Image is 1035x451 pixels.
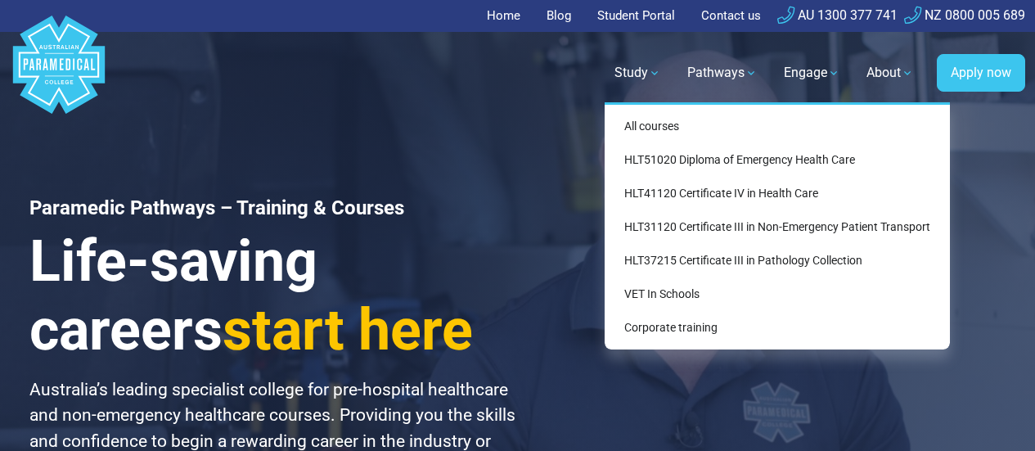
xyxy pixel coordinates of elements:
a: AU 1300 377 741 [777,7,898,23]
a: VET In Schools [611,279,943,309]
a: HLT37215 Certificate III in Pathology Collection [611,246,943,276]
a: Corporate training [611,313,943,343]
a: Apply now [937,54,1025,92]
a: HLT41120 Certificate IV in Health Care [611,178,943,209]
a: About [857,50,924,96]
div: Study [605,102,950,350]
a: NZ 0800 005 689 [904,7,1025,23]
a: Australian Paramedical College [10,32,108,115]
a: Pathways [677,50,767,96]
span: start here [223,296,473,363]
h1: Paramedic Pathways – Training & Courses [29,196,538,220]
a: Engage [774,50,850,96]
a: Study [605,50,671,96]
a: HLT51020 Diploma of Emergency Health Care [611,145,943,175]
h3: Life-saving careers [29,227,538,364]
a: All courses [611,111,943,142]
a: HLT31120 Certificate III in Non-Emergency Patient Transport [611,212,943,242]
